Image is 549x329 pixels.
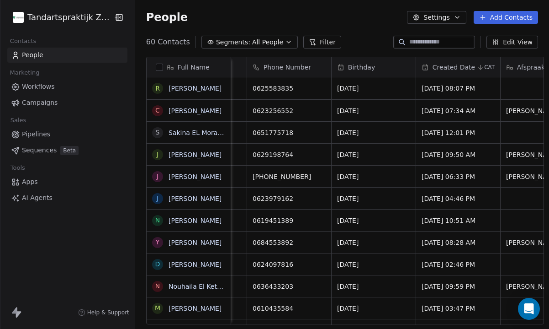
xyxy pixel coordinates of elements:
span: [DATE] 08:28 AM [422,238,495,247]
div: Y [156,237,160,247]
span: [DATE] 10:51 AM [422,216,495,225]
a: [PERSON_NAME] [169,151,222,158]
span: Phone Number [264,63,311,72]
span: [DATE] [337,106,410,115]
div: J [157,150,158,159]
div: Created DateCAT [416,57,500,77]
a: AI Agents [7,190,127,205]
a: [PERSON_NAME] [169,305,222,312]
span: 0629198764 [253,150,326,159]
a: [PERSON_NAME] [169,107,222,114]
span: Help & Support [87,309,129,316]
span: [DATE] [337,150,410,159]
span: [DATE] [337,216,410,225]
a: Sakina EL Morabet [169,129,228,136]
span: People [146,11,188,24]
span: [DATE] [337,172,410,181]
span: 0624097816 [253,260,326,269]
span: [PHONE_NUMBER] [253,172,326,181]
span: 0684553892 [253,238,326,247]
span: Created Date [433,63,475,72]
span: Schuurbiers [168,304,241,313]
div: R [155,84,160,93]
a: Workflows [7,79,127,94]
span: CAT [484,64,495,71]
button: Tandartspraktijk Zijdelwaard [11,10,106,25]
span: [DATE] [337,128,410,137]
span: [DATE] 06:33 PM [422,172,495,181]
span: [PERSON_NAME] [168,84,241,93]
span: [DATE] 02:46 PM [422,260,495,269]
span: [DATE] [337,304,410,313]
a: [PERSON_NAME] [169,239,222,246]
span: 0651775718 [253,128,326,137]
span: Marketing [6,66,43,80]
span: AI Agents [22,193,53,203]
div: grid [147,77,231,325]
span: [DATE] [337,238,410,247]
span: People [22,50,43,60]
a: [PERSON_NAME] [169,261,222,268]
span: [PERSON_NAME] [168,150,241,159]
div: Open Intercom Messenger [518,298,540,320]
span: Sequences [22,146,57,155]
a: Nouhaila El Ketami [169,283,229,290]
span: Pipelines [22,129,50,139]
div: Full Name [147,57,231,77]
span: Beta [60,146,79,155]
span: 0619451389 [253,216,326,225]
button: Edit View [486,36,538,49]
span: [PERSON_NAME] [168,260,241,269]
span: 0623256552 [253,106,326,115]
span: Full Name [178,63,210,72]
span: Birthday [348,63,375,72]
span: Apps [22,177,38,187]
span: Campaigns [22,98,58,108]
div: S [155,128,159,137]
div: N [155,281,160,291]
span: [PERSON_NAME] [168,106,241,115]
span: Sales [6,113,30,127]
span: El Ketami [168,282,241,291]
div: j [157,172,158,181]
div: N [155,216,160,225]
a: People [7,48,127,63]
span: Haije [168,194,241,203]
button: Add Contacts [474,11,538,24]
div: D [155,259,160,269]
a: Help & Support [78,309,129,316]
span: [DATE] 08:07 PM [422,84,495,93]
span: 0636433203 [253,282,326,291]
span: EL Morabet [168,128,241,137]
img: cropped-Favicon-Zijdelwaard.webp [13,12,24,23]
a: Apps [7,174,127,189]
span: [DATE] 12:01 PM [422,128,495,137]
span: Yamaguchi [168,238,241,247]
span: [DATE] 07:34 AM [422,106,495,115]
span: [DATE] 03:47 PM [422,304,495,313]
span: Workflows [22,82,55,92]
span: [DATE] [337,282,410,291]
a: Campaigns [7,95,127,110]
a: [PERSON_NAME] [169,173,222,180]
span: 60 Contacts [146,37,190,48]
a: Pipelines [7,127,127,142]
span: 0610435584 [253,304,326,313]
button: Settings [407,11,466,24]
div: M [155,303,160,313]
a: SequencesBeta [7,143,127,158]
span: Tools [6,161,29,175]
span: 0625583835 [253,84,326,93]
span: [DATE] [337,194,410,203]
span: [DATE] 04:46 PM [422,194,495,203]
span: [DATE] [337,260,410,269]
span: [DATE] 09:50 AM [422,150,495,159]
a: [PERSON_NAME] [169,85,222,92]
span: Segments: [216,38,250,47]
div: Birthday [332,57,416,77]
div: J [157,194,158,203]
span: Contacts [6,34,40,48]
a: [PERSON_NAME] [169,217,222,224]
span: roodenburg [168,172,241,181]
button: Filter [303,36,341,49]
